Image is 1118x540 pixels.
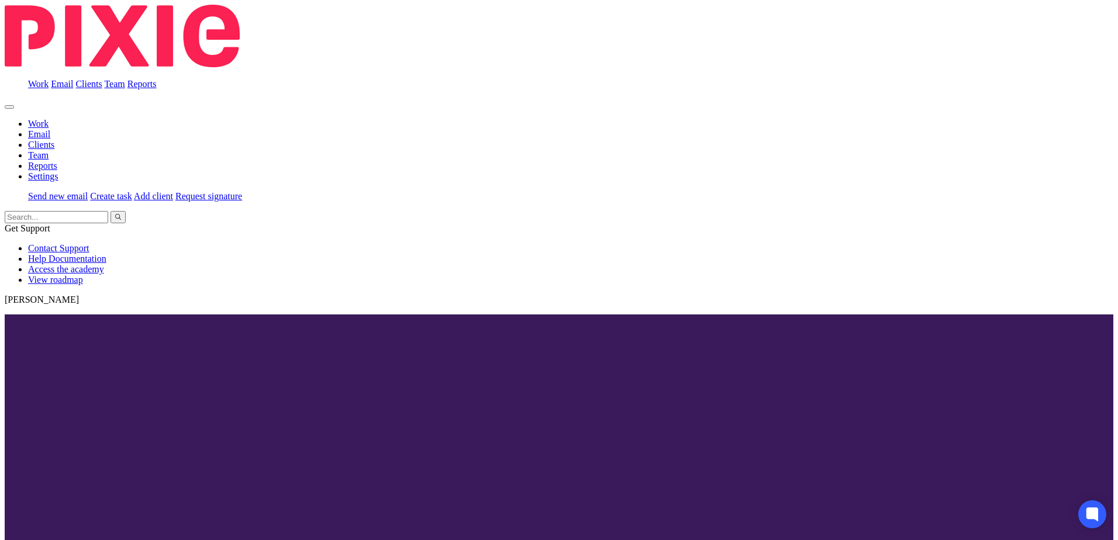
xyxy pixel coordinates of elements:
[28,161,57,171] a: Reports
[175,191,242,201] a: Request signature
[28,129,50,139] a: Email
[111,211,126,223] button: Search
[28,275,83,285] a: View roadmap
[134,191,173,201] a: Add client
[5,223,50,233] span: Get Support
[28,264,104,274] a: Access the academy
[28,150,49,160] a: Team
[104,79,125,89] a: Team
[28,243,89,253] a: Contact Support
[28,140,54,150] a: Clients
[5,295,1113,305] p: [PERSON_NAME]
[51,79,73,89] a: Email
[28,79,49,89] a: Work
[28,191,88,201] a: Send new email
[28,254,106,264] a: Help Documentation
[90,191,132,201] a: Create task
[5,211,108,223] input: Search
[28,171,58,181] a: Settings
[127,79,157,89] a: Reports
[28,119,49,129] a: Work
[75,79,102,89] a: Clients
[5,5,240,67] img: Pixie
